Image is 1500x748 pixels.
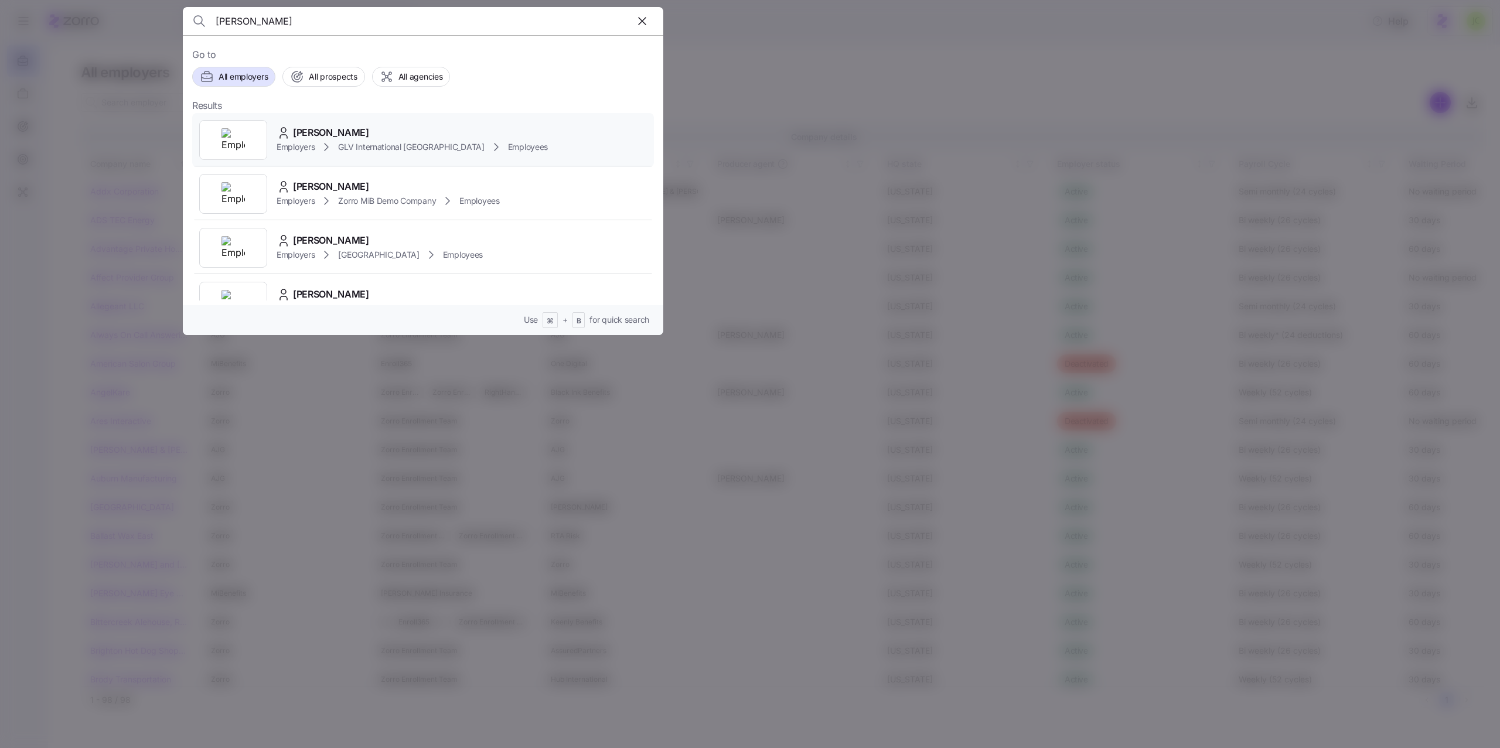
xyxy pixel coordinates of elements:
img: Employer logo [221,290,245,313]
img: Employer logo [221,182,245,206]
button: All employers [192,67,275,87]
button: All prospects [282,67,364,87]
span: ⌘ [547,316,554,326]
span: All employers [219,71,268,83]
button: All agencies [372,67,451,87]
span: [PERSON_NAME] [293,287,369,302]
span: Employers [277,141,315,153]
span: All agencies [398,71,443,83]
span: + [562,314,568,326]
span: GLV International [GEOGRAPHIC_DATA] [338,141,484,153]
span: Employees [508,141,548,153]
span: Employers [277,249,315,261]
span: Employees [459,195,499,207]
span: [PERSON_NAME] [293,125,369,140]
span: [GEOGRAPHIC_DATA] [338,249,419,261]
span: for quick search [589,314,649,326]
span: Results [192,98,222,113]
img: Employer logo [221,236,245,259]
span: Employers [277,195,315,207]
span: Zorro MiB Demo Company [338,195,436,207]
span: Employees [443,249,483,261]
span: [PERSON_NAME] [293,233,369,248]
span: Go to [192,47,654,62]
span: B [577,316,581,326]
span: [PERSON_NAME] [293,179,369,194]
img: Employer logo [221,128,245,152]
span: Use [524,314,538,326]
span: All prospects [309,71,357,83]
